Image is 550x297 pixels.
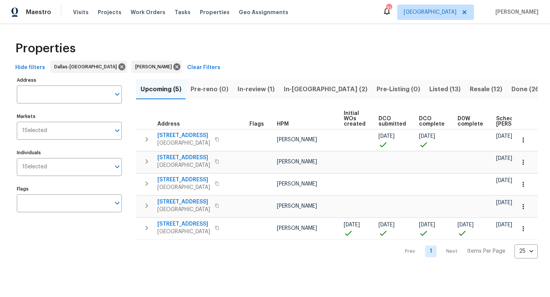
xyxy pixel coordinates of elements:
[184,61,223,75] button: Clear Filters
[496,200,512,205] span: [DATE]
[379,134,395,139] span: [DATE]
[135,63,175,71] span: [PERSON_NAME]
[157,161,210,169] span: [GEOGRAPHIC_DATA]
[458,222,474,228] span: [DATE]
[157,228,210,236] span: [GEOGRAPHIC_DATA]
[26,8,51,16] span: Maestro
[496,156,512,161] span: [DATE]
[379,116,406,127] span: DCO submitted
[17,150,122,155] label: Individuals
[398,244,538,258] nav: Pagination Navigation
[98,8,121,16] span: Projects
[377,84,420,95] span: Pre-Listing (0)
[112,161,123,172] button: Open
[277,226,317,231] span: [PERSON_NAME]
[157,139,210,147] span: [GEOGRAPHIC_DATA]
[200,8,230,16] span: Properties
[239,8,288,16] span: Geo Assignments
[73,8,89,16] span: Visits
[157,184,210,191] span: [GEOGRAPHIC_DATA]
[187,63,220,73] span: Clear Filters
[131,8,165,16] span: Work Orders
[514,241,538,261] div: 25
[386,5,391,12] div: 31
[277,137,317,142] span: [PERSON_NAME]
[112,89,123,100] button: Open
[191,84,228,95] span: Pre-reno (0)
[277,181,317,187] span: [PERSON_NAME]
[157,220,210,228] span: [STREET_ADDRESS]
[54,63,120,71] span: Dallas-[GEOGRAPHIC_DATA]
[419,116,445,127] span: DCO complete
[175,10,191,15] span: Tasks
[284,84,367,95] span: In-[GEOGRAPHIC_DATA] (2)
[157,121,180,127] span: Address
[157,206,210,213] span: [GEOGRAPHIC_DATA]
[496,116,539,127] span: Scheduled [PERSON_NAME]
[419,134,435,139] span: [DATE]
[50,61,127,73] div: Dallas-[GEOGRAPHIC_DATA]
[15,45,76,52] span: Properties
[15,63,45,73] span: Hide filters
[157,176,210,184] span: [STREET_ADDRESS]
[379,222,395,228] span: [DATE]
[496,134,512,139] span: [DATE]
[458,116,483,127] span: D0W complete
[429,84,461,95] span: Listed (13)
[277,203,317,209] span: [PERSON_NAME]
[22,164,47,170] span: 1 Selected
[496,222,512,228] span: [DATE]
[17,114,122,119] label: Markets
[344,222,360,228] span: [DATE]
[112,198,123,208] button: Open
[404,8,456,16] span: [GEOGRAPHIC_DATA]
[131,61,182,73] div: [PERSON_NAME]
[277,159,317,165] span: [PERSON_NAME]
[277,121,289,127] span: HPM
[467,247,505,255] p: Items Per Page
[344,111,366,127] span: Initial WOs created
[511,84,544,95] span: Done (261)
[112,125,123,136] button: Open
[419,222,435,228] span: [DATE]
[249,121,264,127] span: Flags
[22,128,47,134] span: 1 Selected
[17,78,122,82] label: Address
[470,84,502,95] span: Resale (12)
[12,61,48,75] button: Hide filters
[492,8,539,16] span: [PERSON_NAME]
[17,187,122,191] label: Flags
[141,84,181,95] span: Upcoming (5)
[157,154,210,161] span: [STREET_ADDRESS]
[157,132,210,139] span: [STREET_ADDRESS]
[157,198,210,206] span: [STREET_ADDRESS]
[425,245,437,257] a: Goto page 1
[238,84,275,95] span: In-review (1)
[496,178,512,183] span: [DATE]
